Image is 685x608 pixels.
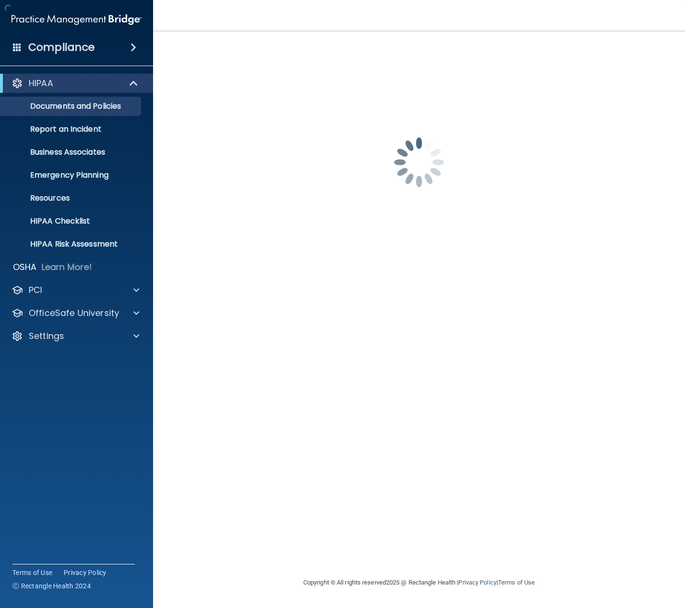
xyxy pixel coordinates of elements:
[12,568,52,577] a: Terms of Use
[244,567,594,598] div: Copyright © All rights reserved 2025 @ Rectangle Health | |
[11,10,142,29] img: PMB logo
[11,284,139,296] a: PCI
[29,330,64,342] p: Settings
[6,147,137,157] p: Business Associates
[64,568,107,577] a: Privacy Policy
[11,307,139,319] a: OfficeSafe University
[29,78,53,89] p: HIPAA
[12,581,91,591] span: Ⓒ Rectangle Health 2024
[6,124,137,134] p: Report an Incident
[11,330,139,342] a: Settings
[371,114,467,210] img: spinner.e123f6fc.gif
[458,579,496,586] a: Privacy Policy
[6,239,137,249] p: HIPAA Risk Assessment
[29,307,119,319] p: OfficeSafe University
[42,261,92,273] p: Learn More!
[519,540,674,578] iframe: Drift Widget Chat Controller
[29,284,42,296] p: PCI
[11,78,139,89] a: HIPAA
[13,261,37,273] p: OSHA
[498,579,535,586] a: Terms of Use
[6,101,137,111] p: Documents and Policies
[6,216,137,226] p: HIPAA Checklist
[28,41,95,54] h4: Compliance
[6,170,137,180] p: Emergency Planning
[6,193,137,203] p: Resources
